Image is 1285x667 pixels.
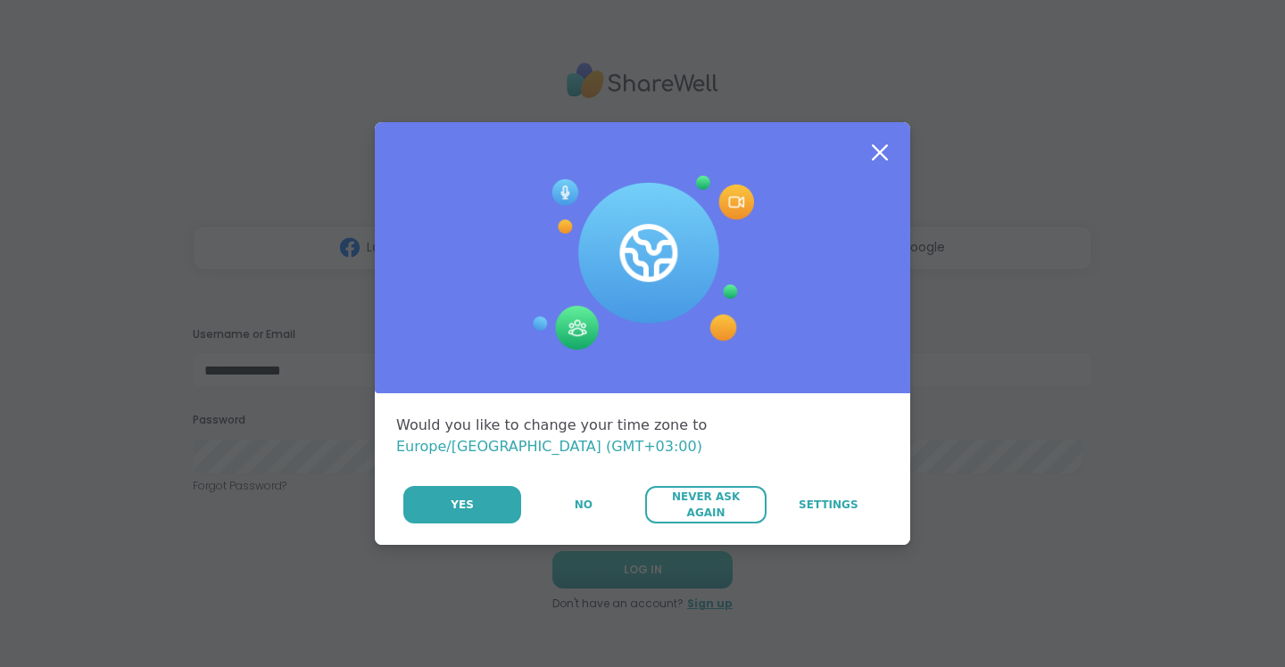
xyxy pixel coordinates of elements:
span: Yes [451,497,474,513]
span: No [575,497,593,513]
a: Settings [768,486,889,523]
button: No [523,486,643,523]
button: Yes [403,486,521,523]
img: Session Experience [531,176,754,350]
div: Would you like to change your time zone to [396,415,889,457]
span: Never Ask Again [654,489,757,521]
span: Europe/[GEOGRAPHIC_DATA] (GMT+03:00) [396,438,702,455]
button: Never Ask Again [645,486,766,523]
span: Settings [799,497,858,513]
